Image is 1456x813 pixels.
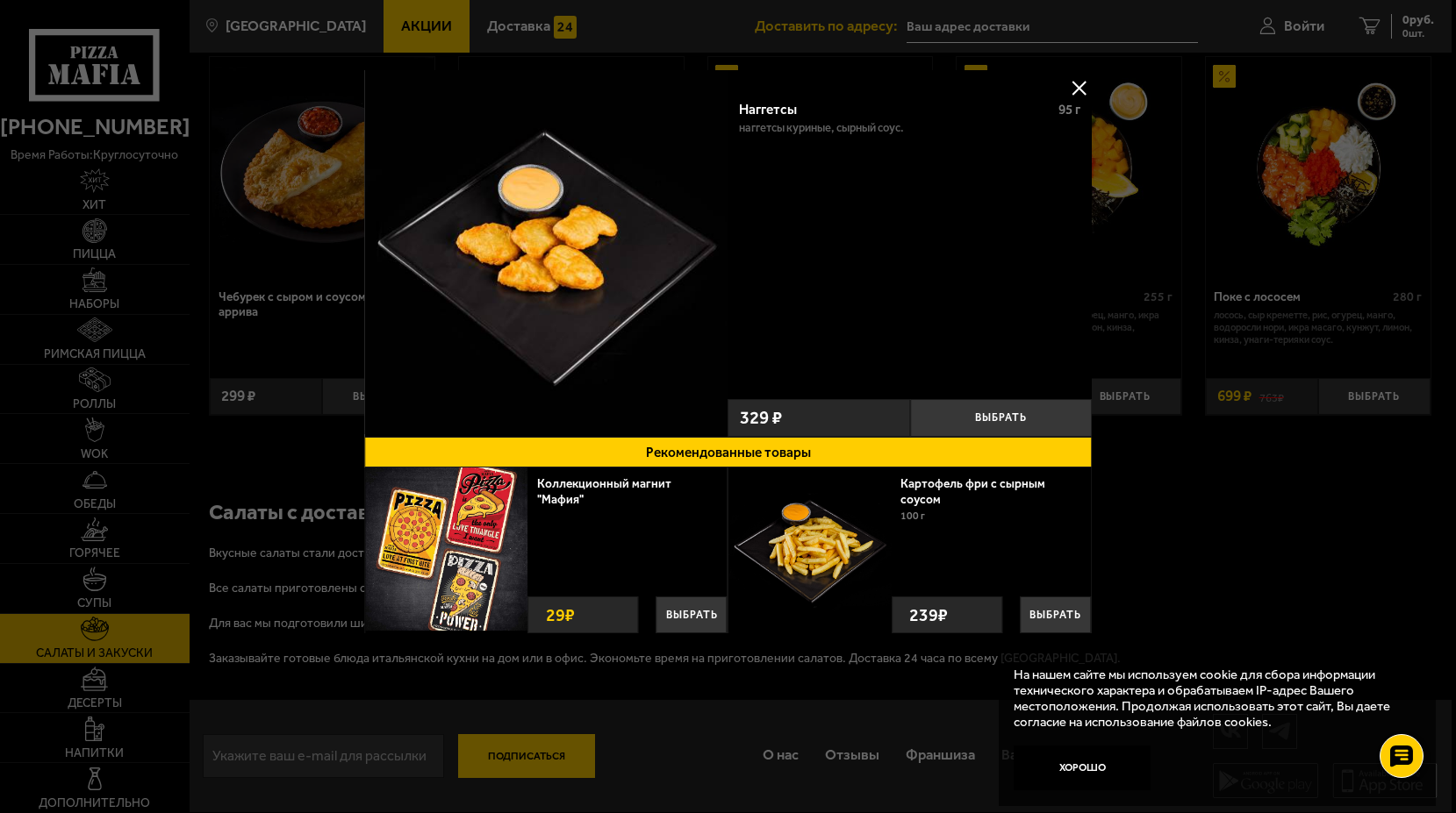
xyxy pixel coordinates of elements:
[542,597,579,632] strong: 29 ₽
[900,476,1045,507] a: Картофель фри с сырным соусом
[739,122,904,134] p: наггетсы куриные, сырный соус.
[656,596,728,633] button: Выбрать
[900,510,925,522] span: 100 г
[1014,667,1409,731] p: На нашем сайте мы используем cookie для сбора информации технического характера и обрабатываем IP...
[1014,745,1151,791] button: Хорошо
[739,102,1044,118] div: Наггетсы
[364,70,728,437] a: Наггетсы
[905,597,952,632] strong: 239 ₽
[364,437,1093,467] button: Рекомендованные товары
[740,409,782,427] span: 329 ₽
[910,399,1092,436] button: Выбрать
[1020,596,1091,633] button: Выбрать
[364,70,728,434] img: Наггетсы
[537,476,671,507] a: Коллекционный магнит "Мафия"
[1058,101,1080,118] span: 95 г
